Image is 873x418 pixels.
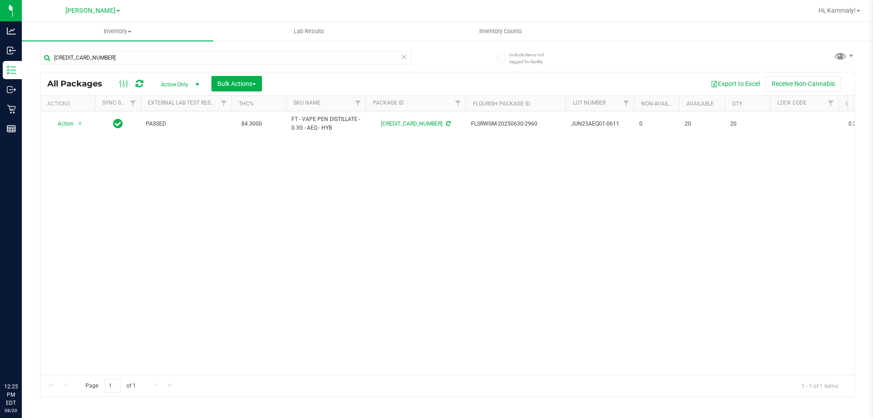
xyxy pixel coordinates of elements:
a: Package ID [373,100,404,106]
span: [PERSON_NAME] [65,7,115,15]
inline-svg: Retail [7,105,16,114]
span: FLSRWGM-20250630-2960 [471,120,560,128]
a: THC% [239,101,254,107]
span: All Packages [47,79,111,89]
a: Lab Results [213,22,405,41]
a: Flourish Package ID [473,101,530,107]
span: Inventory Counts [467,27,534,35]
inline-svg: Reports [7,124,16,133]
a: Inventory Counts [405,22,596,41]
a: Lock Code [778,100,807,106]
a: Lot Number [573,100,606,106]
a: Filter [823,96,838,111]
a: Qty [732,101,742,107]
a: Filter [216,96,231,111]
a: External Lab Test Result [148,100,219,106]
button: Export to Excel [705,76,766,91]
input: Search Package ID, Item Name, SKU, Lot or Part Number... [40,51,411,65]
button: Receive Non-Cannabis [766,76,841,91]
inline-svg: Analytics [7,26,16,35]
a: SKU Name [293,100,321,106]
span: Inventory [22,27,213,35]
iframe: Resource center [9,345,36,373]
span: JUN25AEQ01-0611 [571,120,628,128]
a: Available [687,101,714,107]
a: Sync Status [102,100,137,106]
span: PASSED [146,120,226,128]
span: 20 [730,120,765,128]
span: FT - VAPE PEN DISTILLATE - 0.3G - AEQ - HYB [291,115,360,132]
a: CBD% [846,101,860,107]
span: Clear [401,51,407,63]
a: Inventory [22,22,213,41]
span: Bulk Actions [217,80,256,87]
p: 12:25 PM EDT [4,383,18,407]
p: 08/20 [4,407,18,414]
span: 84.3000 [237,117,266,131]
a: Filter [125,96,140,111]
input: 1 [104,379,120,393]
a: Filter [351,96,366,111]
span: select [75,117,86,130]
a: Filter [451,96,466,111]
inline-svg: Inbound [7,46,16,55]
span: 1 - 1 of 1 items [794,379,845,393]
a: Non-Available [641,101,682,107]
span: Action [50,117,74,130]
button: Bulk Actions [211,76,262,91]
span: 20 [685,120,719,128]
span: 0 [639,120,674,128]
span: In Sync [113,117,123,130]
span: Include items not tagged for facility [509,51,555,65]
span: Hi, Kammaly! [818,7,856,14]
div: Actions [47,101,91,107]
a: [CREDIT_CARD_NUMBER] [381,121,442,127]
span: Page of 1 [78,379,143,393]
span: 0.2270 [844,117,870,131]
span: Lab Results [281,27,336,35]
inline-svg: Outbound [7,85,16,94]
inline-svg: Inventory [7,65,16,75]
a: Filter [619,96,634,111]
span: Sync from Compliance System [445,121,451,127]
